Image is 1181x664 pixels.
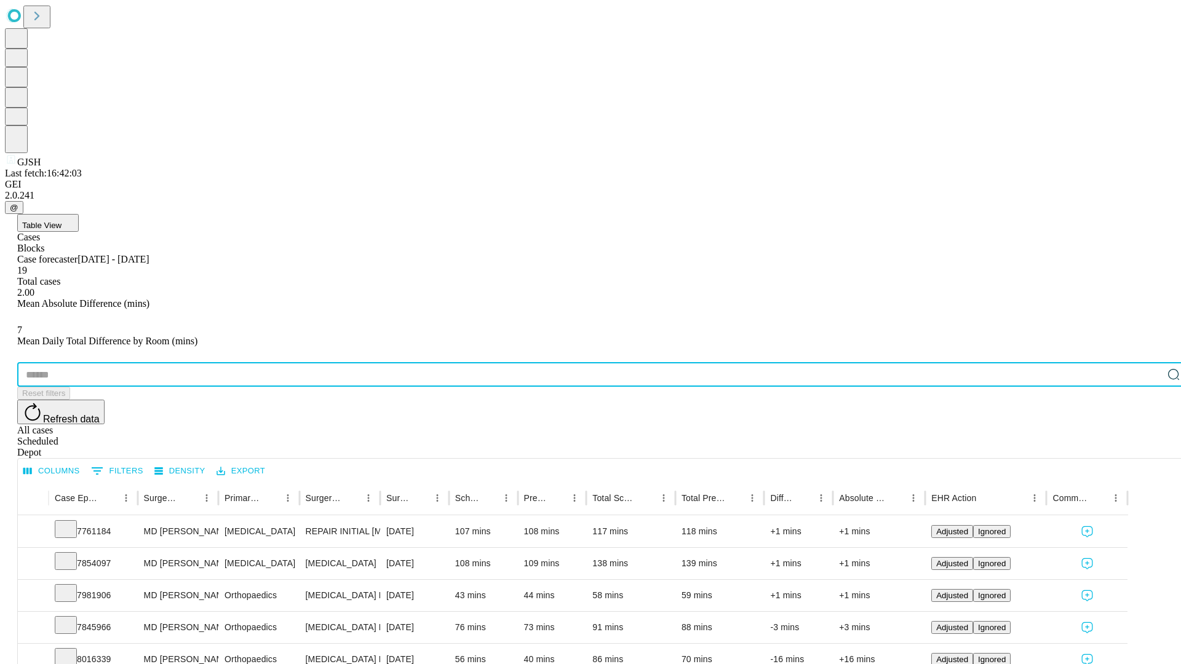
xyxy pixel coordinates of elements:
span: Mean Absolute Difference (mins) [17,298,149,309]
button: Ignored [973,621,1011,634]
button: Menu [905,489,922,507]
button: Sort [549,489,566,507]
button: Sort [412,489,429,507]
button: Menu [1107,489,1124,507]
button: Ignored [973,525,1011,538]
button: Menu [566,489,583,507]
button: Menu [429,489,446,507]
button: Menu [198,489,215,507]
div: MD [PERSON_NAME] [144,516,212,547]
div: 108 mins [524,516,581,547]
div: 7854097 [55,548,132,579]
button: Adjusted [931,621,973,634]
div: [DATE] [386,612,443,643]
div: Surgery Name [306,493,341,503]
div: -3 mins [770,612,827,643]
span: Ignored [978,591,1006,600]
div: +1 mins [839,516,919,547]
button: Refresh data [17,400,105,424]
div: 138 mins [592,548,669,579]
div: Total Predicted Duration [682,493,726,503]
div: +1 mins [770,548,827,579]
button: Adjusted [931,525,973,538]
div: 91 mins [592,612,669,643]
div: +1 mins [839,548,919,579]
span: Ignored [978,623,1006,632]
button: Reset filters [17,387,70,400]
div: 139 mins [682,548,758,579]
div: Orthopaedics [225,580,293,611]
div: [MEDICAL_DATA] [306,548,374,579]
div: MD [PERSON_NAME] [PERSON_NAME] [144,612,212,643]
button: Ignored [973,589,1011,602]
div: 108 mins [455,548,512,579]
div: Surgeon Name [144,493,180,503]
button: Menu [655,489,672,507]
span: Refresh data [43,414,100,424]
button: Select columns [20,462,83,481]
button: Export [213,462,268,481]
button: Adjusted [931,589,973,602]
span: Adjusted [936,591,968,600]
button: Expand [24,585,42,607]
button: Sort [638,489,655,507]
div: [DATE] [386,580,443,611]
div: Scheduled In Room Duration [455,493,479,503]
button: Menu [360,489,377,507]
button: Table View [17,214,79,232]
span: Ignored [978,655,1006,664]
div: [MEDICAL_DATA] MEDIAL OR LATERAL MENISCECTOMY [306,612,374,643]
div: +1 mins [770,516,827,547]
div: 118 mins [682,516,758,547]
button: Sort [100,489,117,507]
div: 2.0.241 [5,190,1176,201]
button: Sort [726,489,744,507]
button: Ignored [973,557,1011,570]
div: Orthopaedics [225,612,293,643]
div: 88 mins [682,612,758,643]
span: 2.00 [17,287,34,298]
div: MD [PERSON_NAME] [PERSON_NAME] [144,580,212,611]
span: Adjusted [936,655,968,664]
button: Sort [977,489,995,507]
span: GJSH [17,157,41,167]
div: +1 mins [839,580,919,611]
div: EHR Action [931,493,976,503]
div: [MEDICAL_DATA] [225,516,293,547]
div: Difference [770,493,794,503]
div: Comments [1052,493,1088,503]
div: 7845966 [55,612,132,643]
div: Predicted In Room Duration [524,493,548,503]
div: 44 mins [524,580,581,611]
div: Case Epic Id [55,493,99,503]
div: 73 mins [524,612,581,643]
div: Primary Service [225,493,260,503]
button: Sort [262,489,279,507]
div: 107 mins [455,516,512,547]
span: 7 [17,325,22,335]
button: Expand [24,553,42,575]
span: Mean Daily Total Difference by Room (mins) [17,336,197,346]
button: @ [5,201,23,214]
button: Sort [795,489,813,507]
span: Adjusted [936,527,968,536]
button: Menu [279,489,296,507]
div: 117 mins [592,516,669,547]
button: Menu [744,489,761,507]
button: Adjusted [931,557,973,570]
span: Adjusted [936,623,968,632]
div: Absolute Difference [839,493,886,503]
button: Density [151,462,209,481]
div: REPAIR INITIAL [MEDICAL_DATA] REDUCIBLE AGE [DEMOGRAPHIC_DATA] OR MORE [306,516,374,547]
button: Menu [1026,489,1043,507]
div: [DATE] [386,516,443,547]
span: Case forecaster [17,254,78,264]
span: Ignored [978,527,1006,536]
button: Menu [498,489,515,507]
button: Sort [480,489,498,507]
div: 76 mins [455,612,512,643]
button: Sort [343,489,360,507]
span: 19 [17,265,27,275]
div: 109 mins [524,548,581,579]
button: Sort [1090,489,1107,507]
